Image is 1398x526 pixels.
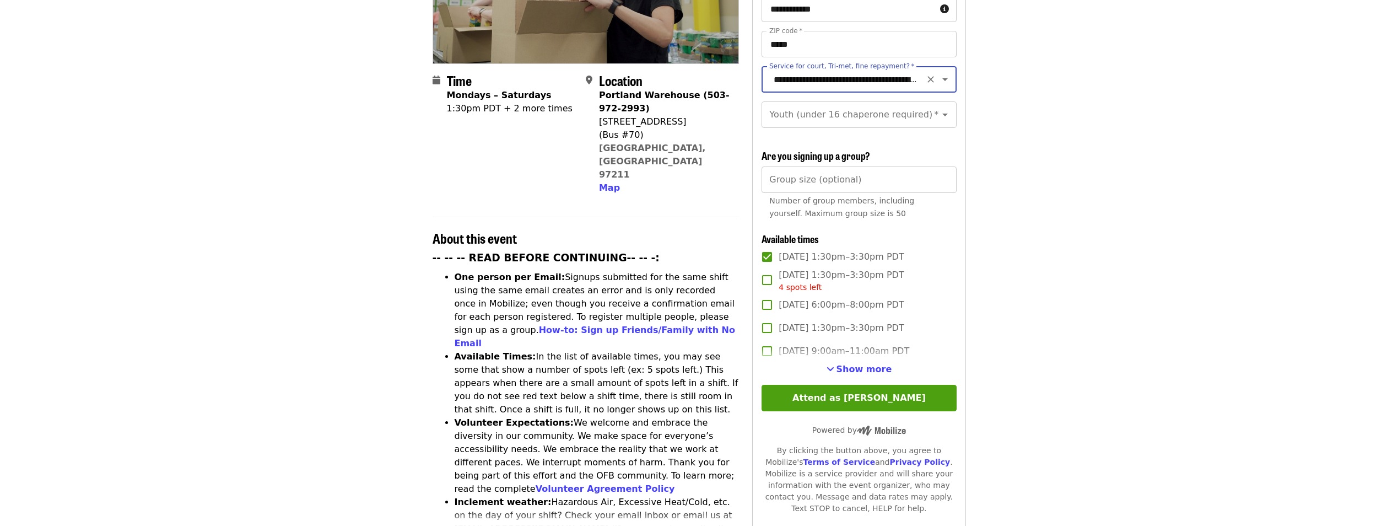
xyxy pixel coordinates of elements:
[599,90,730,114] strong: Portland Warehouse (503-972-2993)
[762,148,870,163] span: Are you signing up a group?
[937,72,953,87] button: Open
[447,102,573,115] div: 1:30pm PDT + 2 more times
[762,232,819,246] span: Available times
[803,458,875,466] a: Terms of Service
[762,167,956,193] input: [object Object]
[599,181,620,195] button: Map
[762,385,956,411] button: Attend as [PERSON_NAME]
[762,445,956,514] div: By clicking the button above, you agree to Mobilize's and . Mobilize is a service provider and wi...
[599,183,620,193] span: Map
[599,115,730,128] div: [STREET_ADDRESS]
[599,128,730,142] div: (Bus #70)
[455,272,565,282] strong: One person per Email:
[586,75,592,85] i: map-marker-alt icon
[836,364,892,374] span: Show more
[779,345,909,358] span: [DATE] 9:00am–11:00am PDT
[779,269,904,293] span: [DATE] 1:30pm–3:30pm PDT
[812,426,906,434] span: Powered by
[455,416,740,496] li: We welcome and embrace the diversity in our community. We make space for everyone’s accessibility...
[762,31,956,57] input: ZIP code
[769,63,915,69] label: Service for court, Tri-met, fine repayment?
[455,351,536,362] strong: Available Times:
[433,252,660,264] strong: -- -- -- READ BEFORE CONTINUING-- -- -:
[857,426,906,436] img: Powered by Mobilize
[769,196,914,218] span: Number of group members, including yourself. Maximum group size is 50
[599,143,706,180] a: [GEOGRAPHIC_DATA], [GEOGRAPHIC_DATA] 97211
[779,321,904,335] span: [DATE] 1:30pm–3:30pm PDT
[779,298,904,312] span: [DATE] 6:00pm–8:00pm PDT
[455,417,574,428] strong: Volunteer Expectations:
[889,458,950,466] a: Privacy Policy
[433,228,517,248] span: About this event
[433,75,440,85] i: calendar icon
[827,363,892,376] button: See more timeslots
[455,325,736,348] a: How-to: Sign up Friends/Family with No Email
[769,28,802,34] label: ZIP code
[923,72,938,87] button: Clear
[599,71,643,90] span: Location
[455,271,740,350] li: Signups submitted for the same shift using the same email creates an error and is only recorded o...
[455,497,552,507] strong: Inclement weather:
[937,107,953,122] button: Open
[536,484,675,494] a: Volunteer Agreement Policy
[455,350,740,416] li: In the list of available times, you may see some that show a number of spots left (ex: 5 spots le...
[447,90,552,100] strong: Mondays – Saturdays
[779,250,904,264] span: [DATE] 1:30pm–3:30pm PDT
[447,71,472,90] span: Time
[940,4,949,14] i: circle-info icon
[779,283,822,292] span: 4 spots left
